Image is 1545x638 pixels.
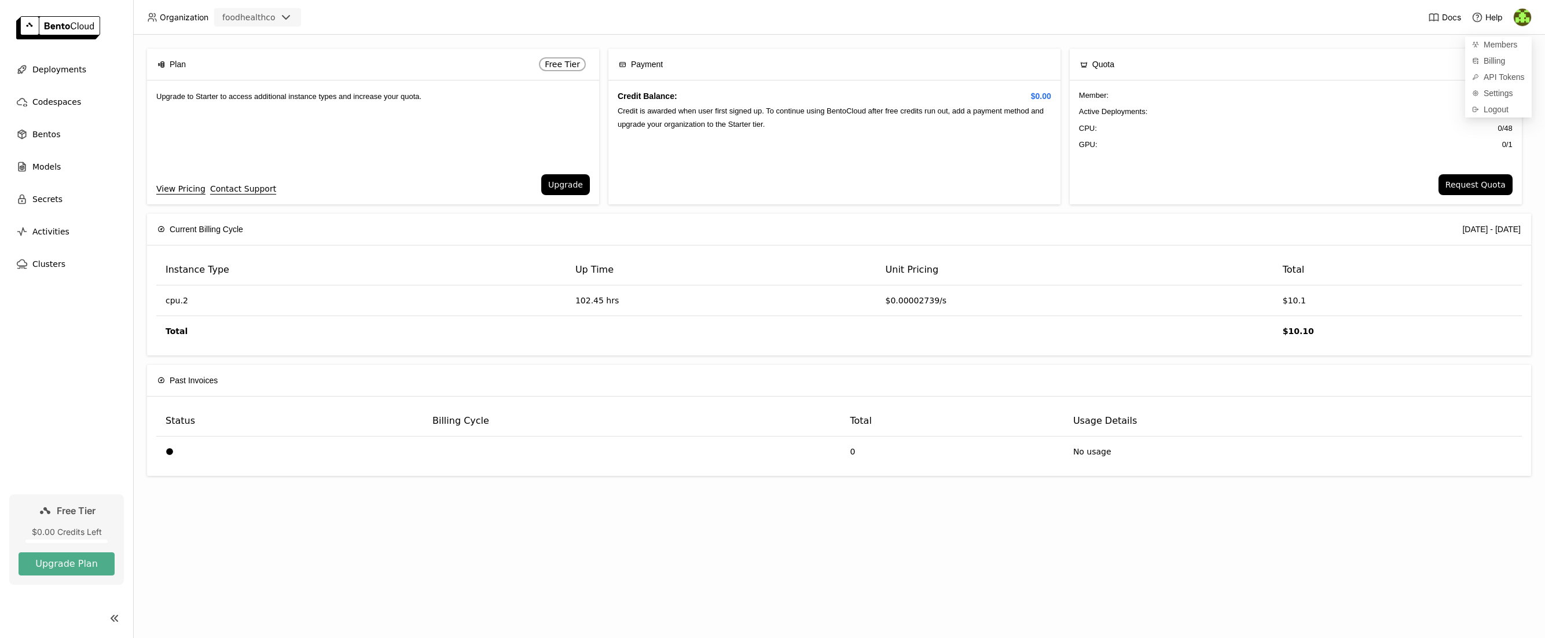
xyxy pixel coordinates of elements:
a: Secrets [9,188,124,211]
span: 0 / 48 [1498,123,1512,134]
span: Codespaces [32,95,81,109]
span: Quota [1092,58,1114,71]
input: Selected foodhealthco. [277,12,278,24]
th: Total [841,406,1063,437]
span: Bentos [32,127,60,141]
div: $0.00 Credits Left [19,527,115,537]
span: Activities [32,225,69,239]
div: Logout [1465,101,1532,118]
a: Clusters [9,252,124,276]
td: 102.45 hrs [566,285,876,316]
span: Docs [1442,12,1461,23]
a: Bentos [9,123,124,146]
strong: Total [166,327,188,336]
a: Free Tier$0.00 Credits LeftUpgrade Plan [9,494,124,585]
h4: Credit Balance: [618,90,1051,102]
button: Request Quota [1438,174,1513,195]
span: Logout [1484,104,1509,115]
a: Settings [1465,85,1532,101]
a: Models [9,155,124,178]
span: GPU: [1079,139,1098,151]
span: Clusters [32,257,65,271]
th: Usage Details [1064,406,1522,437]
div: foodhealthco [222,12,276,23]
strong: $10.10 [1283,327,1314,336]
span: Upgrade to Starter to access additional instance types and increase your quota. [156,92,421,101]
button: Upgrade [541,174,590,195]
span: Payment [631,58,663,71]
span: Plan [170,58,186,71]
a: Activities [9,220,124,243]
a: API Tokens [1465,69,1532,85]
a: Docs [1428,12,1461,23]
th: Billing Cycle [423,406,841,437]
th: Unit Pricing [876,255,1274,285]
span: Credit is awarded when user first signed up. To continue using BentoCloud after free credits run ... [618,107,1044,128]
span: CPU: [1079,123,1097,134]
span: Billing [1484,56,1505,66]
span: Member : [1079,90,1109,101]
a: Codespaces [9,90,124,113]
a: Billing [1465,53,1532,69]
span: Models [32,160,61,174]
div: Help [1471,12,1503,23]
td: No usage [1064,437,1522,467]
span: Help [1485,12,1503,23]
td: $0.00002739/s [876,285,1274,316]
a: Contact Support [210,182,276,195]
a: View Pricing [156,182,205,195]
button: Upgrade Plan [19,552,115,575]
span: Current Billing Cycle [170,223,243,236]
th: Status [156,406,423,437]
span: Settings [1484,88,1513,98]
img: Amine Ech-Cherif [1514,9,1531,26]
span: $0.00 [1031,90,1051,102]
td: cpu.2 [156,285,566,316]
th: Up Time [566,255,876,285]
div: [DATE] - [DATE] [1462,223,1521,236]
span: Deployments [32,63,86,76]
span: Free Tier [545,60,580,69]
a: Deployments [9,58,124,81]
td: $10.1 [1274,285,1522,316]
span: Free Tier [57,505,96,516]
span: API Tokens [1484,72,1525,82]
th: Instance Type [156,255,566,285]
span: Organization [160,12,208,23]
span: Secrets [32,192,63,206]
a: Members [1465,36,1532,53]
td: 0 [841,437,1063,467]
span: Active Deployments : [1079,106,1148,118]
span: Past Invoices [170,374,218,387]
span: Members [1484,39,1517,50]
img: logo [16,16,100,39]
th: Total [1274,255,1522,285]
span: 0 / 1 [1502,139,1513,151]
